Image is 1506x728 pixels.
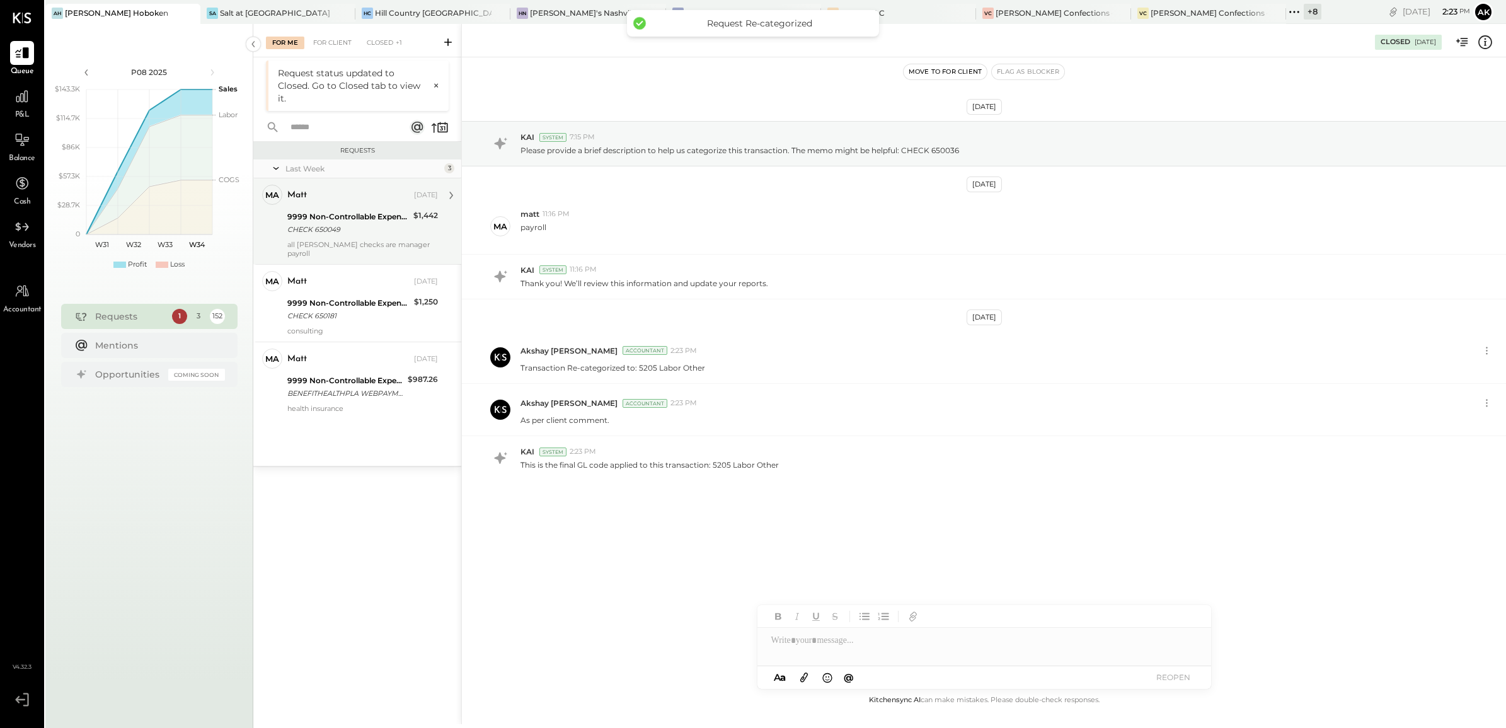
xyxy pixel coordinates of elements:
[287,374,404,387] div: 9999 Non-Controllable Expenses:Other Income and Expenses:To Be Classified P&L
[65,8,168,18] div: [PERSON_NAME] Hoboken
[11,66,34,78] span: Queue
[992,64,1064,79] button: Flag as Blocker
[520,398,618,408] span: Akshay [PERSON_NAME]
[219,84,238,93] text: Sales
[623,399,667,408] div: Accountant
[266,37,304,49] div: For Me
[844,671,854,683] span: @
[904,64,987,79] button: Move to for client
[287,240,438,258] div: all [PERSON_NAME] checks are manager payroll
[14,197,30,208] span: Cash
[191,309,206,324] div: 3
[307,37,358,49] div: For Client
[1387,5,1400,18] div: copy link
[9,240,36,251] span: Vendors
[287,387,404,400] div: BENEFITHEALTHPLA WEBPAYMENT
[172,309,187,324] div: 1
[570,132,595,142] span: 7:15 PM
[287,353,307,366] div: matt
[265,275,279,287] div: ma
[260,146,455,155] div: Requests
[9,153,35,165] span: Balance
[840,669,858,685] button: @
[520,265,534,275] span: KAI
[414,277,438,287] div: [DATE]
[95,240,109,249] text: W31
[220,8,330,18] div: Salt at [GEOGRAPHIC_DATA]
[967,99,1002,115] div: [DATE]
[219,110,238,119] text: Labor
[539,133,566,142] div: System
[265,189,279,201] div: ma
[623,346,667,355] div: Accountant
[95,339,219,352] div: Mentions
[414,296,438,308] div: $1,250
[188,240,205,249] text: W34
[210,309,225,324] div: 152
[15,110,30,121] span: P&L
[1148,669,1198,686] button: REOPEN
[1415,38,1436,47] div: [DATE]
[686,8,793,18] div: [PERSON_NAME] Causeway
[1,215,43,251] a: Vendors
[520,209,539,219] span: matt
[52,8,63,19] div: AH
[287,211,410,223] div: 9999 Non-Controllable Expenses:Other Income and Expenses:To Be Classified P&L
[517,8,528,19] div: HN
[59,171,80,180] text: $57.3K
[287,309,410,322] div: CHECK 650181
[789,608,805,625] button: Italic
[1137,8,1149,19] div: VC
[1381,37,1410,47] div: Closed
[808,608,824,625] button: Underline
[520,278,768,289] p: Thank you! We’ll review this information and update your reports.
[57,200,80,209] text: $28.7K
[278,67,427,105] div: Request status updated to Closed. Go to Closed tab to view it.
[126,240,141,249] text: W32
[360,37,408,49] div: Closed
[76,229,80,238] text: 0
[362,8,373,19] div: HC
[520,446,534,457] span: KAI
[285,163,441,174] div: Last Week
[670,346,697,356] span: 2:23 PM
[1,84,43,121] a: P&L
[3,304,42,316] span: Accountant
[95,368,162,381] div: Opportunities
[520,459,779,470] p: This is the final GL code applied to this transaction: 5205 Labor Other
[1473,2,1493,22] button: Ak
[413,209,438,222] div: $1,442
[493,221,507,233] div: ma
[570,447,596,457] span: 2:23 PM
[414,190,438,200] div: [DATE]
[96,67,203,78] div: P08 2025
[287,275,307,288] div: matt
[827,8,839,19] div: KL
[170,260,185,270] div: Loss
[287,297,410,309] div: 9999 Non-Controllable Expenses:Other Income and Expenses:To Be Classified P&L
[875,608,892,625] button: Ordered List
[841,8,885,18] div: KinKan LLC
[982,8,994,19] div: VC
[62,142,80,151] text: $86K
[287,189,307,202] div: matt
[770,671,790,685] button: Aa
[1,41,43,78] a: Queue
[207,8,218,19] div: Sa
[539,265,566,274] div: System
[427,80,439,91] button: ×
[128,260,147,270] div: Profit
[996,8,1112,18] div: [PERSON_NAME] Confections - [GEOGRAPHIC_DATA]
[652,18,866,29] div: Request Re-categorized
[672,8,684,19] div: GC
[520,132,534,142] span: KAI
[670,398,697,408] span: 2:23 PM
[287,404,438,422] div: health insurance
[265,353,279,365] div: ma
[1304,4,1321,20] div: + 8
[856,608,873,625] button: Unordered List
[967,176,1002,192] div: [DATE]
[408,373,438,386] div: $987.26
[530,8,638,18] div: [PERSON_NAME]'s Nashville
[375,8,491,18] div: Hill Country [GEOGRAPHIC_DATA]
